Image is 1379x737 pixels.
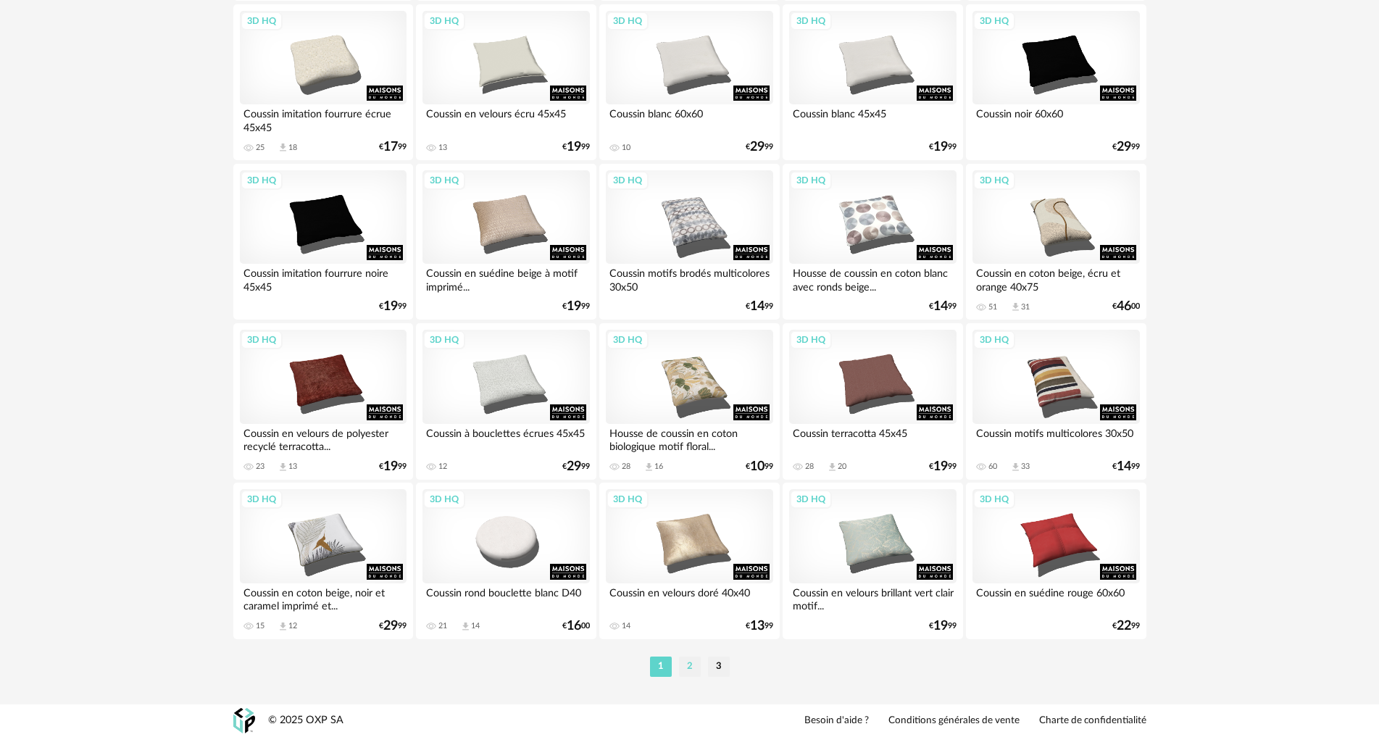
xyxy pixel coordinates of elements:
div: € 99 [562,301,590,312]
div: 3D HQ [790,12,832,30]
div: Coussin motifs brodés multicolores 30x50 [606,264,772,293]
div: 28 [805,462,814,472]
div: 18 [288,143,297,153]
div: € 99 [379,462,407,472]
div: Coussin blanc 60x60 [606,104,772,133]
div: 3D HQ [241,171,283,190]
div: € 00 [1112,301,1140,312]
span: 29 [750,142,765,152]
a: 3D HQ Coussin en velours doré 40x40 14 €1399 [599,483,779,639]
span: 29 [383,621,398,631]
div: 31 [1021,302,1030,312]
a: Conditions générales de vente [888,715,1020,728]
span: Download icon [278,462,288,472]
div: € 99 [1112,621,1140,631]
div: € 99 [929,462,957,472]
div: Coussin en suédine beige à motif imprimé... [422,264,589,293]
div: 13 [288,462,297,472]
span: 19 [933,621,948,631]
div: 3D HQ [423,490,465,509]
div: Coussin rond bouclette blanc D40 [422,583,589,612]
div: € 99 [1112,462,1140,472]
a: 3D HQ Coussin en coton beige, noir et caramel imprimé et... 15 Download icon 12 €2999 [233,483,413,639]
span: 46 [1117,301,1131,312]
div: € 99 [562,142,590,152]
span: 14 [933,301,948,312]
img: OXP [233,708,255,733]
span: 10 [750,462,765,472]
span: 19 [933,462,948,472]
a: 3D HQ Coussin en suédine beige à motif imprimé... €1999 [416,164,596,320]
li: 2 [679,657,701,677]
div: Coussin imitation fourrure écrue 45x45 [240,104,407,133]
div: Housse de coussin en coton biologique motif floral... [606,424,772,453]
span: 19 [383,462,398,472]
span: 29 [1117,142,1131,152]
div: € 99 [562,462,590,472]
li: 1 [650,657,672,677]
div: 3D HQ [607,490,649,509]
div: € 99 [379,621,407,631]
a: 3D HQ Coussin imitation fourrure écrue 45x45 25 Download icon 18 €1799 [233,4,413,161]
div: © 2025 OXP SA [268,714,343,728]
div: 3D HQ [241,330,283,349]
a: 3D HQ Coussin noir 60x60 €2999 [966,4,1146,161]
span: 29 [567,462,581,472]
span: 19 [567,301,581,312]
a: Charte de confidentialité [1039,715,1146,728]
div: Coussin en velours brillant vert clair motif... [789,583,956,612]
a: 3D HQ Coussin à bouclettes écrues 45x45 12 €2999 [416,323,596,480]
a: 3D HQ Coussin en velours écru 45x45 13 €1999 [416,4,596,161]
div: 3D HQ [790,171,832,190]
div: € 99 [746,462,773,472]
a: Besoin d'aide ? [804,715,869,728]
span: 19 [567,142,581,152]
div: € 99 [746,621,773,631]
div: Coussin noir 60x60 [972,104,1139,133]
span: 13 [750,621,765,631]
div: Coussin terracotta 45x45 [789,424,956,453]
a: 3D HQ Coussin motifs multicolores 30x50 60 Download icon 33 €1499 [966,323,1146,480]
span: Download icon [278,621,288,632]
div: € 99 [929,301,957,312]
div: 3D HQ [973,490,1015,509]
div: Coussin imitation fourrure noire 45x45 [240,264,407,293]
div: Coussin en coton beige, écru et orange 40x75 [972,264,1139,293]
a: 3D HQ Coussin blanc 60x60 10 €2999 [599,4,779,161]
span: Download icon [827,462,838,472]
a: 3D HQ Coussin blanc 45x45 €1999 [783,4,962,161]
span: Download icon [1010,301,1021,312]
span: 19 [383,301,398,312]
div: 51 [988,302,997,312]
div: € 99 [746,301,773,312]
div: 3D HQ [973,171,1015,190]
span: 22 [1117,621,1131,631]
a: 3D HQ Housse de coussin en coton blanc avec ronds beige... €1499 [783,164,962,320]
div: 3D HQ [973,330,1015,349]
a: 3D HQ Coussin terracotta 45x45 28 Download icon 20 €1999 [783,323,962,480]
div: 3D HQ [607,330,649,349]
div: Coussin motifs multicolores 30x50 [972,424,1139,453]
div: Coussin en velours écru 45x45 [422,104,589,133]
a: 3D HQ Coussin imitation fourrure noire 45x45 €1999 [233,164,413,320]
div: 21 [438,621,447,631]
span: Download icon [460,621,471,632]
span: Download icon [278,142,288,153]
a: 3D HQ Housse de coussin en coton biologique motif floral... 28 Download icon 16 €1099 [599,323,779,480]
a: 3D HQ Coussin rond bouclette blanc D40 21 Download icon 14 €1600 [416,483,596,639]
div: 3D HQ [241,490,283,509]
div: 3D HQ [423,12,465,30]
div: 14 [622,621,630,631]
div: 12 [288,621,297,631]
span: 16 [567,621,581,631]
div: Coussin en velours de polyester recyclé terracotta... [240,424,407,453]
li: 3 [708,657,730,677]
div: 3D HQ [241,12,283,30]
div: € 99 [746,142,773,152]
div: 20 [838,462,846,472]
span: Download icon [1010,462,1021,472]
div: 60 [988,462,997,472]
span: 14 [750,301,765,312]
div: Coussin en suédine rouge 60x60 [972,583,1139,612]
div: 3D HQ [607,171,649,190]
